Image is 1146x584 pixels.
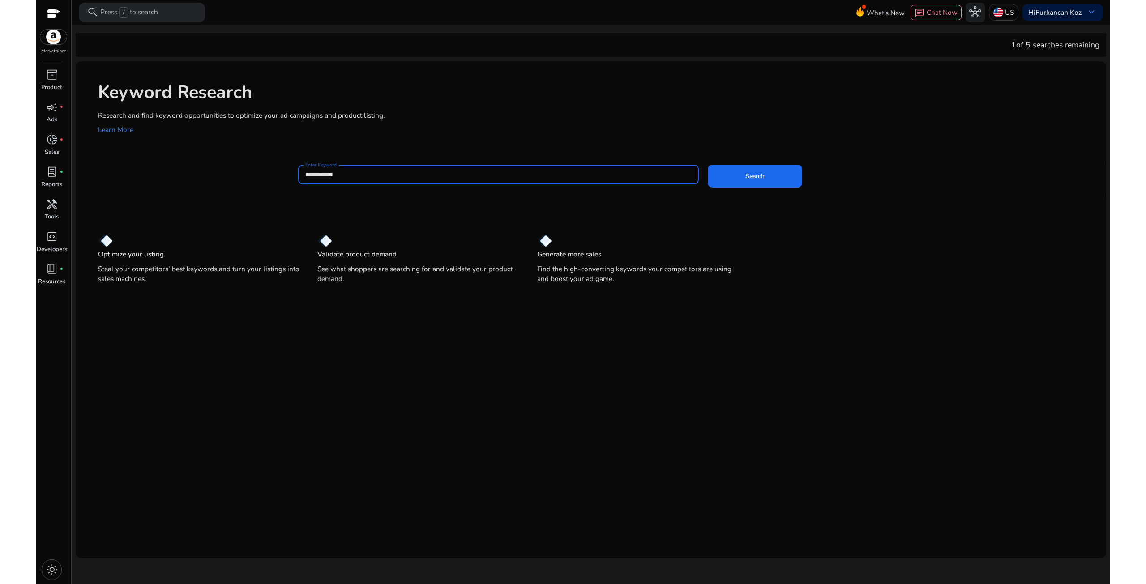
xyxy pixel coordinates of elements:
[46,199,58,210] span: handyman
[98,110,1097,120] p: Research and find keyword opportunities to optimize your ad campaigns and product listing.
[41,83,62,92] p: Product
[98,125,133,134] a: Learn More
[305,162,337,168] mat-label: Enter Keyword
[969,6,981,18] span: hub
[537,264,739,284] p: Find the high-converting keywords your competitors are using and boost your ad game.
[41,180,62,189] p: Reports
[1011,39,1016,50] span: 1
[708,165,802,188] button: Search
[745,171,765,181] span: Search
[537,249,601,259] p: Generate more sales
[60,170,64,174] span: fiber_manual_record
[537,234,552,247] img: diamond.svg
[1028,9,1082,16] p: Hi
[966,3,985,22] button: hub
[98,82,1097,103] h1: Keyword Research
[46,69,58,81] span: inventory_2
[317,234,332,247] img: diamond.svg
[37,245,67,254] p: Developers
[36,132,68,164] a: donut_smallfiber_manual_recordSales
[993,8,1003,17] img: us.svg
[45,213,59,222] p: Tools
[87,6,98,18] span: search
[46,166,58,178] span: lab_profile
[46,564,58,575] span: light_mode
[36,261,68,294] a: book_4fiber_manual_recordResources
[1005,4,1014,20] p: US
[60,138,64,142] span: fiber_manual_record
[47,115,57,124] p: Ads
[60,267,64,271] span: fiber_manual_record
[40,30,67,44] img: amazon.svg
[1086,6,1097,18] span: keyboard_arrow_down
[38,277,65,286] p: Resources
[915,8,924,18] span: chat
[36,164,68,196] a: lab_profilefiber_manual_recordReports
[98,249,164,259] p: Optimize your listing
[100,7,158,18] p: Press to search
[1011,39,1099,51] div: of 5 searches remaining
[98,234,113,247] img: diamond.svg
[911,5,961,20] button: chatChat Now
[46,134,58,145] span: donut_small
[46,102,58,113] span: campaign
[60,105,64,109] span: fiber_manual_record
[36,99,68,132] a: campaignfiber_manual_recordAds
[46,263,58,275] span: book_4
[98,264,299,284] p: Steal your competitors’ best keywords and turn your listings into sales machines.
[36,229,68,261] a: code_blocksDevelopers
[36,196,68,229] a: handymanTools
[45,148,59,157] p: Sales
[927,8,958,17] span: Chat Now
[41,48,66,55] p: Marketplace
[119,7,128,18] span: /
[46,231,58,243] span: code_blocks
[867,5,905,21] span: What's New
[1035,8,1082,17] b: Furkancan Koz
[36,67,68,99] a: inventory_2Product
[317,249,397,259] p: Validate product demand
[317,264,519,284] p: See what shoppers are searching for and validate your product demand.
